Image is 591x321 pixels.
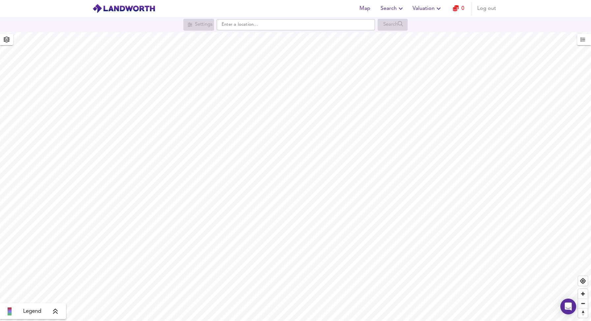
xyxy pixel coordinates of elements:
button: Search [378,2,407,15]
div: Open Intercom Messenger [560,299,576,314]
button: Zoom out [578,299,588,308]
div: Search for a location first or explore the map [183,19,214,31]
input: Enter a location... [217,19,375,30]
a: 0 [453,4,464,13]
span: Log out [477,4,496,13]
span: Search [381,4,405,13]
button: Log out [475,2,499,15]
button: Find my location [578,276,588,286]
img: logo [92,4,155,14]
button: Zoom in [578,289,588,299]
button: Reset bearing to north [578,308,588,318]
span: Valuation [413,4,443,13]
button: 0 [448,2,469,15]
button: Valuation [410,2,445,15]
button: Map [354,2,375,15]
span: Legend [23,307,41,315]
div: Search for a location first or explore the map [378,19,408,31]
span: Map [357,4,373,13]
